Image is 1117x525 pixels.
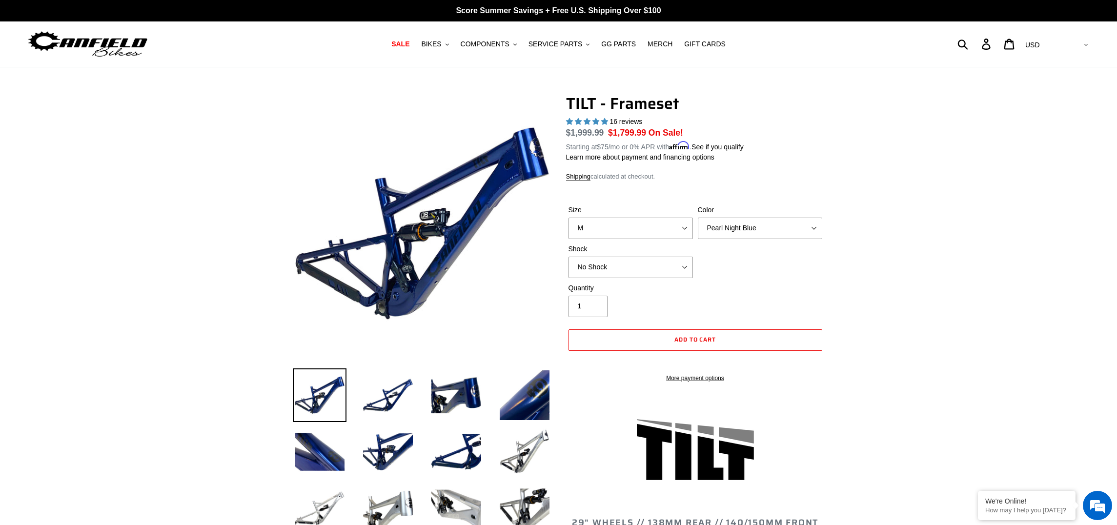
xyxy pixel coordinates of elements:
[429,368,483,422] img: Load image into Gallery viewer, TILT - Frameset
[963,33,988,55] input: Search
[985,506,1068,514] p: How may I help you today?
[421,40,441,48] span: BIKES
[361,425,415,479] img: Load image into Gallery viewer, TILT - Frameset
[27,29,149,60] img: Canfield Bikes
[569,283,693,293] label: Quantity
[985,497,1068,505] div: We're Online!
[456,38,522,51] button: COMPONENTS
[361,368,415,422] img: Load image into Gallery viewer, TILT - Frameset
[566,172,825,182] div: calculated at checkout.
[569,205,693,215] label: Size
[643,38,677,51] a: MERCH
[569,244,693,254] label: Shock
[566,128,604,138] s: $1,999.99
[601,40,636,48] span: GG PARTS
[691,143,744,151] a: See if you qualify - Learn more about Affirm Financing (opens in modal)
[679,38,731,51] a: GIFT CARDS
[386,38,414,51] a: SALE
[566,118,610,125] span: 5.00 stars
[609,118,642,125] span: 16 reviews
[569,374,822,383] a: More payment options
[498,425,551,479] img: Load image into Gallery viewer, TILT - Frameset
[566,153,714,161] a: Learn more about payment and financing options
[524,38,594,51] button: SERVICE PARTS
[684,40,726,48] span: GIFT CARDS
[674,335,716,344] span: Add to cart
[669,141,690,150] span: Affirm
[416,38,453,51] button: BIKES
[596,38,641,51] a: GG PARTS
[608,128,646,138] span: $1,799.99
[649,126,683,139] span: On Sale!
[461,40,509,48] span: COMPONENTS
[528,40,582,48] span: SERVICE PARTS
[293,425,346,479] img: Load image into Gallery viewer, TILT - Frameset
[698,205,822,215] label: Color
[566,94,825,113] h1: TILT - Frameset
[566,140,744,152] p: Starting at /mo or 0% APR with .
[391,40,409,48] span: SALE
[293,368,346,422] img: Load image into Gallery viewer, TILT - Frameset
[648,40,672,48] span: MERCH
[597,143,608,151] span: $75
[569,329,822,351] button: Add to cart
[429,425,483,479] img: Load image into Gallery viewer, TILT - Frameset
[566,173,591,181] a: Shipping
[498,368,551,422] img: Load image into Gallery viewer, TILT - Frameset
